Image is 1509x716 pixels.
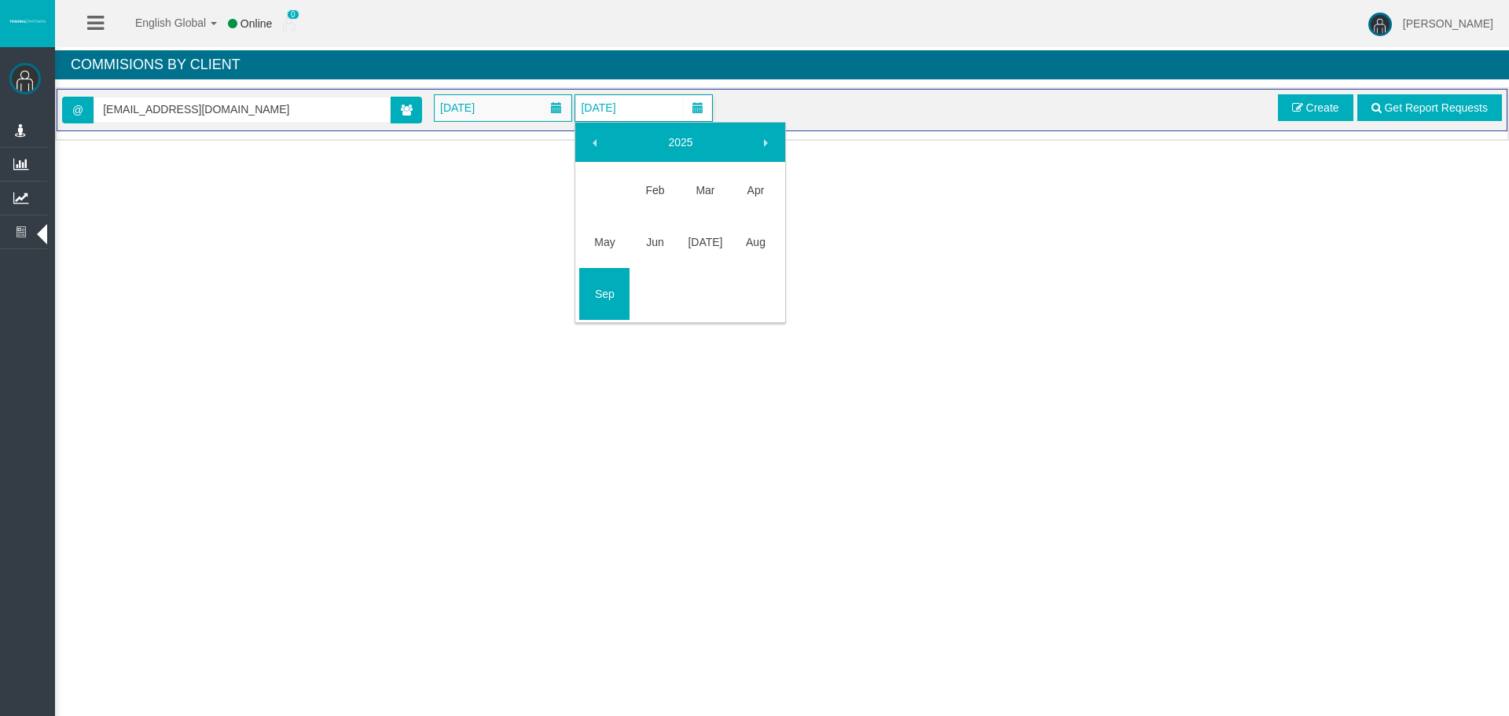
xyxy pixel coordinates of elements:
[8,18,47,24] img: logo.svg
[1403,17,1493,30] span: [PERSON_NAME]
[730,176,780,204] a: Apr
[579,268,630,320] td: Current focused date is Wednesday, September 10, 2025
[435,97,479,119] span: [DATE]
[613,128,748,156] a: 2025
[283,17,296,32] img: user_small.png
[240,17,272,30] span: Online
[630,228,680,256] a: Jun
[680,176,730,204] a: Mar
[579,228,630,256] a: May
[576,97,620,119] span: [DATE]
[55,50,1509,79] h4: Commisions By Client
[94,97,390,122] input: Search partner...
[579,280,630,308] a: Sep
[115,17,206,29] span: English Global
[1368,13,1392,36] img: user-image
[1306,101,1339,114] span: Create
[1384,101,1488,114] span: Get Report Requests
[680,228,730,256] a: [DATE]
[62,97,94,123] span: @
[630,176,680,204] a: Feb
[730,228,780,256] a: Aug
[287,9,299,20] span: 0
